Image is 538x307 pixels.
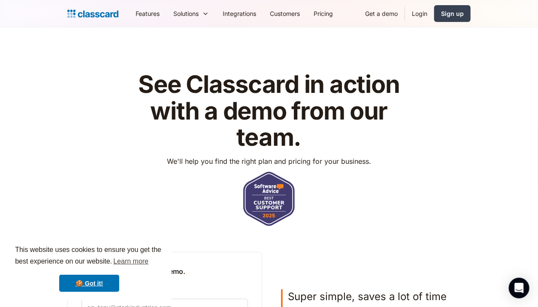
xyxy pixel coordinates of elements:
div: Open Intercom Messenger [509,278,529,298]
a: Login [405,4,434,23]
p: We'll help you find the right plan and pricing for your business. [167,156,371,166]
a: Customers [263,4,307,23]
div: Solutions [166,4,216,23]
a: dismiss cookie message [59,275,119,292]
a: Pricing [307,4,340,23]
a: Get a demo [358,4,405,23]
div: cookieconsent [7,236,172,300]
a: learn more about cookies [112,255,150,268]
a: Features [129,4,166,23]
strong: See Classcard in action with a demo from our team. [138,70,399,152]
a: Sign up [434,5,471,22]
div: Solutions [173,9,199,18]
span: This website uses cookies to ensure you get the best experience on our website. [15,245,163,268]
a: Integrations [216,4,263,23]
a: home [67,8,118,20]
div: Sign up [441,9,464,18]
